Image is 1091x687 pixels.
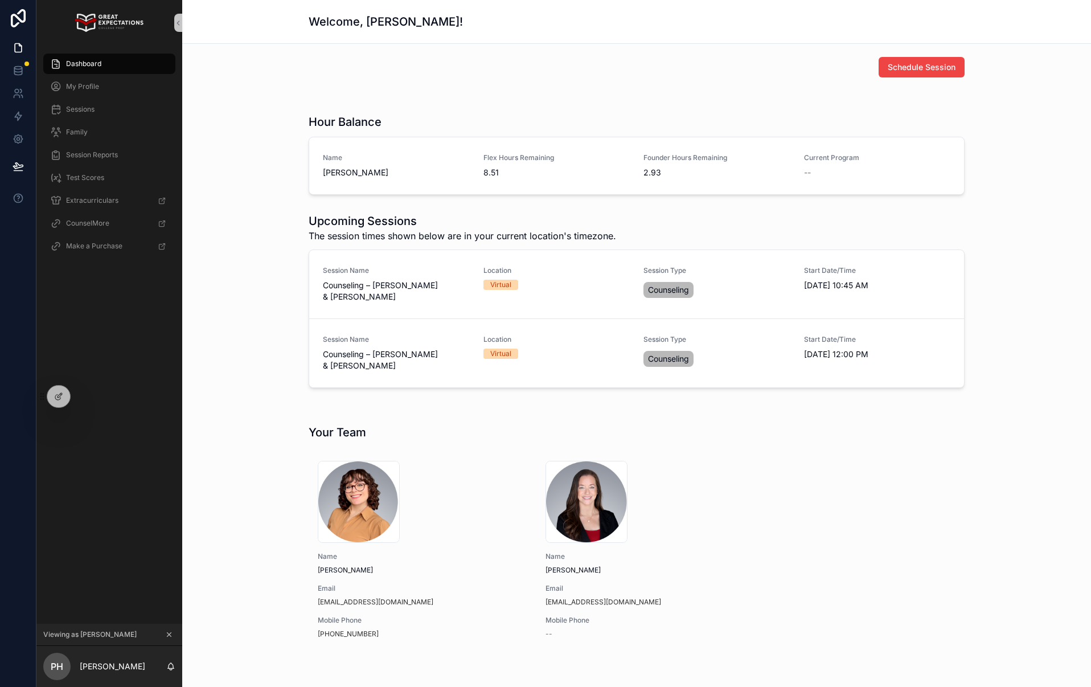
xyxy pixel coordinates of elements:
[43,213,175,234] a: CounselMore
[66,82,99,91] span: My Profile
[545,566,746,575] span: [PERSON_NAME]
[483,266,630,275] span: Location
[888,62,955,73] span: Schedule Session
[66,242,122,251] span: Make a Purchase
[323,335,470,344] span: Session Name
[43,76,175,97] a: My Profile
[804,167,811,178] span: --
[318,629,379,639] a: [PHONE_NUMBER]
[323,167,470,178] span: [PERSON_NAME]
[66,105,95,114] span: Sessions
[80,661,145,672] p: [PERSON_NAME]
[51,660,63,673] span: PH
[318,616,518,625] span: Mobile Phone
[66,196,118,205] span: Extracurriculars
[43,236,175,256] a: Make a Purchase
[43,167,175,188] a: Test Scores
[66,173,104,182] span: Test Scores
[323,349,470,371] span: Counseling – [PERSON_NAME] & [PERSON_NAME]
[309,114,382,130] h1: Hour Balance
[545,616,746,625] span: Mobile Phone
[43,630,137,639] span: Viewing as [PERSON_NAME]
[643,153,790,162] span: Founder Hours Remaining
[323,280,470,302] span: Counseling – [PERSON_NAME] & [PERSON_NAME]
[43,54,175,74] a: Dashboard
[545,584,746,593] span: Email
[804,266,951,275] span: Start Date/Time
[309,229,616,243] span: The session times shown below are in your current location's timezone.
[43,190,175,211] a: Extracurriculars
[323,153,470,162] span: Name
[318,566,518,575] span: [PERSON_NAME]
[648,353,689,365] span: Counseling
[318,584,518,593] span: Email
[483,335,630,344] span: Location
[66,219,109,228] span: CounselMore
[323,266,470,275] span: Session Name
[66,128,88,137] span: Family
[490,280,511,290] div: Virtual
[36,46,182,271] div: scrollable content
[545,629,552,639] span: --
[318,598,433,607] a: [EMAIL_ADDRESS][DOMAIN_NAME]
[309,14,463,30] h1: Welcome, [PERSON_NAME]!
[643,266,790,275] span: Session Type
[309,213,616,229] h1: Upcoming Sessions
[804,349,951,360] span: [DATE] 12:00 PM
[879,57,965,77] button: Schedule Session
[643,167,790,178] span: 2.93
[43,145,175,165] a: Session Reports
[66,150,118,160] span: Session Reports
[75,14,143,32] img: App logo
[490,349,511,359] div: Virtual
[43,99,175,120] a: Sessions
[483,153,630,162] span: Flex Hours Remaining
[648,284,689,296] span: Counseling
[545,552,746,561] span: Name
[804,335,951,344] span: Start Date/Time
[643,335,790,344] span: Session Type
[43,122,175,142] a: Family
[66,59,101,68] span: Dashboard
[804,153,951,162] span: Current Program
[804,280,951,291] span: [DATE] 10:45 AM
[309,424,366,440] h1: Your Team
[545,598,661,607] a: [EMAIL_ADDRESS][DOMAIN_NAME]
[483,167,630,178] span: 8.51
[318,552,518,561] span: Name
